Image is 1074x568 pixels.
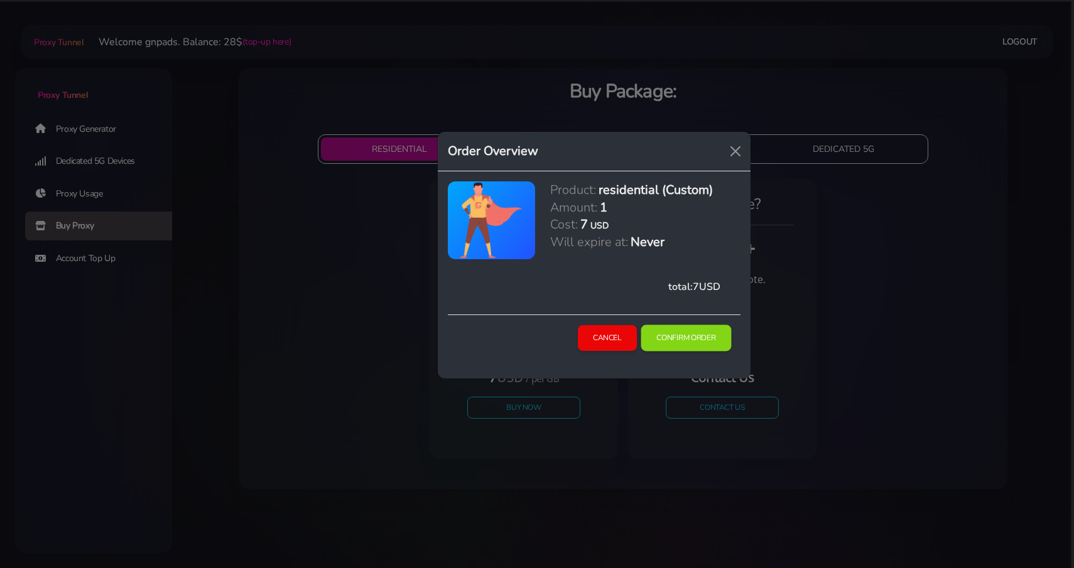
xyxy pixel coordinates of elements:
iframe: Webchat Widget [1013,507,1058,552]
img: antenna.png [458,181,524,259]
h5: 7 [580,216,588,233]
h5: Product: [550,181,596,198]
h6: USD [590,220,609,232]
h5: Amount: [550,199,597,216]
span: total: USD [668,280,720,294]
button: Confirm Order [641,325,731,351]
button: Cancel [578,325,637,351]
h5: Cost: [550,216,578,233]
h5: Will expire at: [550,233,628,250]
button: Close [725,141,746,161]
h5: Order Overview [448,142,538,161]
h5: 1 [600,199,607,216]
span: 7 [693,280,699,294]
h5: residential (Custom) [599,181,713,198]
h5: Never [631,233,664,250]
